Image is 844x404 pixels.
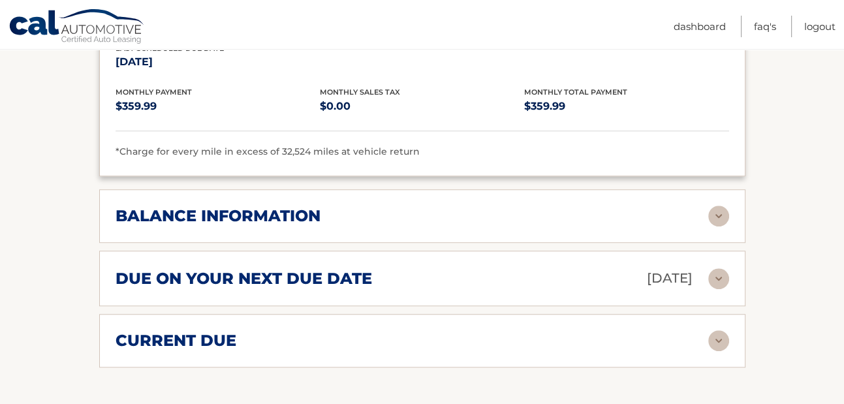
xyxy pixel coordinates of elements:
span: Monthly Payment [116,87,192,97]
span: Monthly Total Payment [524,87,627,97]
span: *Charge for every mile in excess of 32,524 miles at vehicle return [116,146,420,157]
a: Cal Automotive [8,8,146,46]
a: FAQ's [754,16,776,37]
img: accordion-rest.svg [708,268,729,289]
h2: due on your next due date [116,269,372,288]
span: Monthly Sales Tax [320,87,400,97]
a: Logout [804,16,836,37]
span: Last Scheduled Due Date [116,44,224,53]
img: accordion-rest.svg [708,206,729,226]
h2: current due [116,331,236,350]
p: $359.99 [116,97,320,116]
p: [DATE] [116,53,320,71]
h2: balance information [116,206,320,226]
p: $359.99 [524,97,728,116]
p: [DATE] [647,267,693,290]
a: Dashboard [674,16,726,37]
img: accordion-rest.svg [708,330,729,351]
p: $0.00 [320,97,524,116]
